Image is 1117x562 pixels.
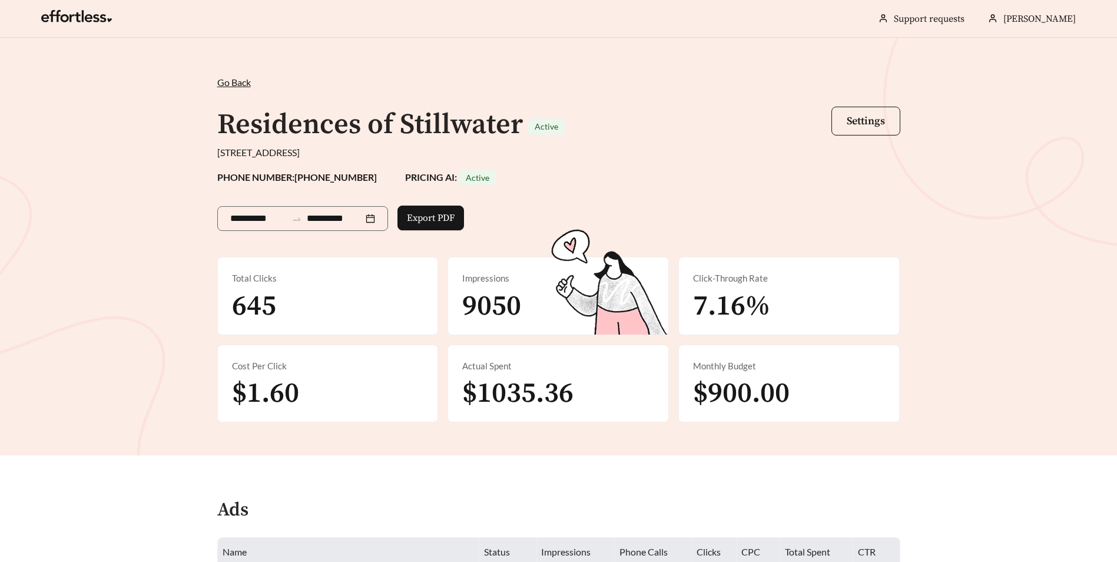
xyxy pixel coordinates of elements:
a: Support requests [894,13,964,25]
span: to [291,213,302,224]
button: Export PDF [397,206,464,230]
div: [STREET_ADDRESS] [217,146,900,160]
div: Click-Through Rate [693,272,885,285]
button: Settings [831,107,900,135]
strong: PRICING AI: [405,171,496,183]
span: 645 [232,289,276,324]
span: Settings [847,114,885,128]
div: Cost Per Click [232,359,424,373]
span: Go Back [217,77,251,88]
span: Active [535,121,558,131]
span: CPC [741,546,760,557]
span: swap-right [291,214,302,224]
h4: Ads [217,500,248,521]
div: Impressions [462,272,654,285]
h1: Residences of Stillwater [217,107,523,143]
span: Export PDF [407,211,455,225]
span: $1.60 [232,376,299,411]
span: 7.16% [693,289,770,324]
span: $900.00 [693,376,790,411]
span: $1035.36 [462,376,574,411]
div: Total Clicks [232,272,424,285]
div: Monthly Budget [693,359,885,373]
div: Actual Spent [462,359,654,373]
span: [PERSON_NAME] [1003,13,1076,25]
span: 9050 [462,289,521,324]
span: CTR [858,546,876,557]
strong: PHONE NUMBER: [PHONE_NUMBER] [217,171,377,183]
span: Active [466,173,489,183]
